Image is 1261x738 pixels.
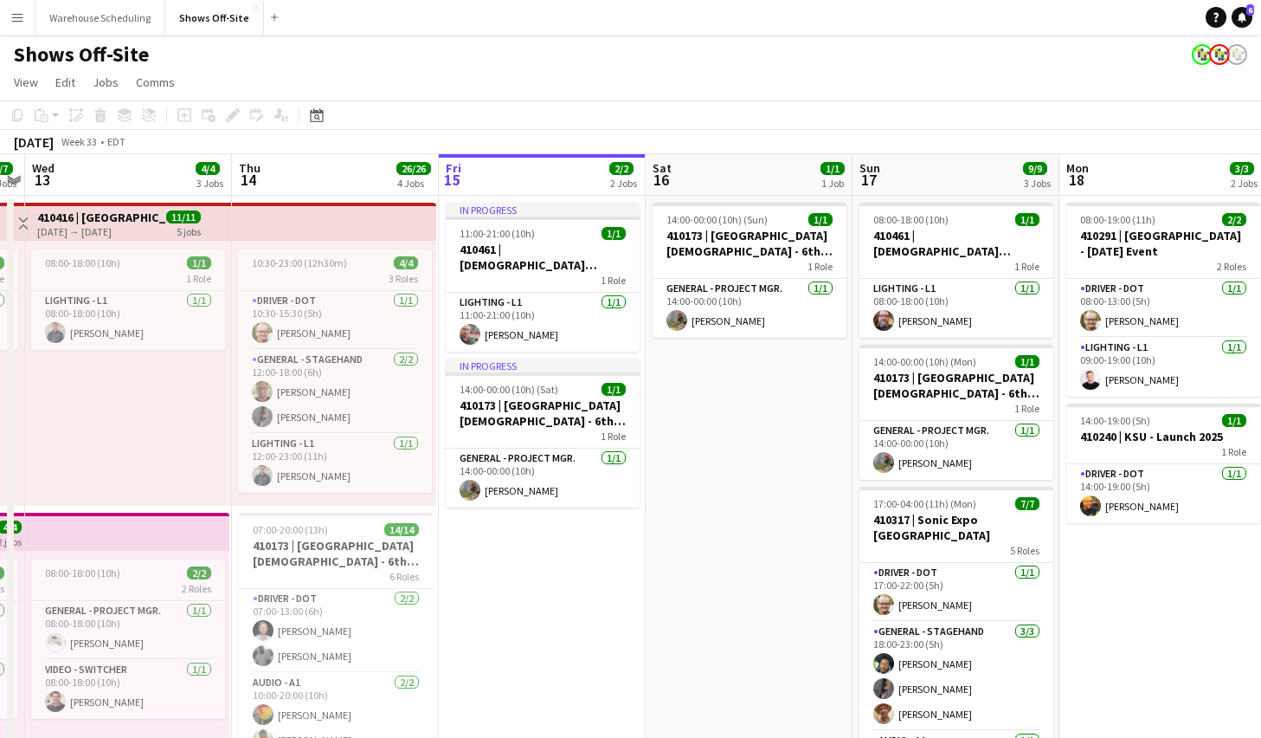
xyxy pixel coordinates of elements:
app-job-card: 08:00-18:00 (10h)1/11 RoleLighting - L11/108:00-18:00 (10h)[PERSON_NAME] [31,249,225,350]
span: 1/1 [1015,355,1039,368]
span: 14/14 [384,523,419,536]
div: [DATE] → [DATE] [37,225,166,238]
app-job-card: In progress14:00-00:00 (10h) (Sat)1/1410173 | [GEOGRAPHIC_DATA][DEMOGRAPHIC_DATA] - 6th Grade Fal... [446,359,640,508]
a: 6 [1232,7,1252,28]
a: Comms [129,71,182,94]
span: 13 [29,170,55,190]
h3: 410317 | Sonic Expo [GEOGRAPHIC_DATA] [859,512,1053,543]
app-card-role: General - Stagehand2/212:00-18:00 (6h)[PERSON_NAME][PERSON_NAME] [238,350,432,434]
app-card-role: Video - Switcher1/108:00-18:00 (10h)[PERSON_NAME] [31,660,225,719]
span: 1 Role [186,272,211,285]
div: 3 Jobs [1024,177,1051,190]
span: 2/2 [609,162,634,175]
app-job-card: 08:00-18:00 (10h)2/22 RolesGeneral - Project Mgr.1/108:00-18:00 (10h)[PERSON_NAME]Video - Switche... [31,560,225,719]
span: 3 Roles [389,272,418,285]
span: Wed [32,160,55,176]
span: 7/7 [1015,497,1039,510]
app-card-role: Driver - DOT1/117:00-22:00 (5h)[PERSON_NAME] [859,563,1053,622]
app-card-role: Lighting - L11/108:00-18:00 (10h)[PERSON_NAME] [31,291,225,350]
button: Warehouse Scheduling [35,1,165,35]
div: In progress [446,359,640,372]
span: 14:00-00:00 (10h) (Sun) [666,213,768,226]
span: 1 Role [1221,445,1246,458]
span: 4/4 [196,162,220,175]
span: 6 [1246,4,1254,16]
h3: 410173 | [GEOGRAPHIC_DATA][DEMOGRAPHIC_DATA] - 6th Grade Fall Camp FFA 2025 [239,538,433,569]
h3: 410461 | [DEMOGRAPHIC_DATA][GEOGRAPHIC_DATA] [446,242,640,273]
div: 2 Jobs [610,177,637,190]
a: View [7,71,45,94]
span: 4/4 [394,256,418,269]
span: 14:00-00:00 (10h) (Mon) [873,355,976,368]
span: Week 33 [57,135,100,148]
a: Edit [48,71,82,94]
span: 1 Role [807,260,833,273]
span: Mon [1066,160,1089,176]
span: 11/11 [166,210,201,223]
h3: 410291 | [GEOGRAPHIC_DATA] - [DATE] Event [1066,228,1260,259]
span: 14:00-19:00 (5h) [1080,414,1150,427]
span: 17 [857,170,880,190]
app-job-card: 14:00-19:00 (5h)1/1410240 | KSU - Launch 20251 RoleDriver - DOT1/114:00-19:00 (5h)[PERSON_NAME] [1066,404,1260,523]
div: 1 Job [821,177,844,190]
span: 5 Roles [1010,544,1039,557]
span: 1 Role [1014,260,1039,273]
div: [DATE] [14,133,54,151]
span: 17:00-04:00 (11h) (Mon) [873,497,976,510]
span: 15 [443,170,461,190]
span: 26/26 [396,162,431,175]
a: Jobs [86,71,125,94]
h1: Shows Off-Site [14,42,149,68]
app-user-avatar: Labor Coordinator [1226,44,1247,65]
span: Jobs [93,74,119,90]
span: View [14,74,38,90]
span: 08:00-19:00 (11h) [1080,213,1155,226]
span: 1/1 [602,383,626,396]
span: 07:00-20:00 (13h) [253,523,328,536]
app-job-card: 14:00-00:00 (10h) (Sun)1/1410173 | [GEOGRAPHIC_DATA][DEMOGRAPHIC_DATA] - 6th Grade Fall Camp FFA ... [653,203,846,338]
span: 1/1 [602,227,626,240]
span: 14:00-00:00 (10h) (Sat) [460,383,558,396]
div: 5 jobs [177,223,201,238]
span: 6 Roles [389,570,419,583]
h3: 410173 | [GEOGRAPHIC_DATA][DEMOGRAPHIC_DATA] - 6th Grade Fall Camp FFA 2025 [653,228,846,259]
span: 18 [1064,170,1089,190]
span: 14 [236,170,261,190]
span: 2/2 [187,566,211,579]
app-job-card: In progress11:00-21:00 (10h)1/1410461 | [DEMOGRAPHIC_DATA][GEOGRAPHIC_DATA]1 RoleLighting - L11/1... [446,203,640,352]
span: Comms [136,74,175,90]
div: 3 Jobs [196,177,223,190]
div: 2 Jobs [1231,177,1258,190]
span: 3/3 [1230,162,1254,175]
span: 1/1 [808,213,833,226]
h3: 410461 | [DEMOGRAPHIC_DATA][GEOGRAPHIC_DATA] [859,228,1053,259]
app-card-role: Driver - DOT2/207:00-13:00 (6h)[PERSON_NAME][PERSON_NAME] [239,589,433,673]
app-job-card: 08:00-18:00 (10h)1/1410461 | [DEMOGRAPHIC_DATA][GEOGRAPHIC_DATA]1 RoleLighting - L11/108:00-18:00... [859,203,1053,338]
span: 2 Roles [182,582,211,595]
span: 9/9 [1023,162,1047,175]
span: 10:30-23:00 (12h30m) [252,256,347,269]
app-card-role: General - Project Mgr.1/114:00-00:00 (10h)[PERSON_NAME] [859,421,1053,480]
app-job-card: 08:00-19:00 (11h)2/2410291 | [GEOGRAPHIC_DATA] - [DATE] Event2 RolesDriver - DOT1/108:00-13:00 (5... [1066,203,1260,397]
h3: 410240 | KSU - Launch 2025 [1066,429,1260,444]
app-card-role: Lighting - L11/108:00-18:00 (10h)[PERSON_NAME] [859,279,1053,338]
app-card-role: Driver - DOT1/114:00-19:00 (5h)[PERSON_NAME] [1066,464,1260,523]
app-user-avatar: Labor Coordinator [1192,44,1213,65]
span: 1/1 [1222,414,1246,427]
app-card-role: Lighting - L11/111:00-21:00 (10h)[PERSON_NAME] [446,293,640,352]
span: 1/1 [187,256,211,269]
span: 08:00-18:00 (10h) [45,566,120,579]
span: Sun [859,160,880,176]
span: Sat [653,160,672,176]
span: 2 Roles [1217,260,1246,273]
div: 4 Jobs [397,177,430,190]
h3: 410173 | [GEOGRAPHIC_DATA][DEMOGRAPHIC_DATA] - 6th Grade Fall Camp FFA 2025 [446,398,640,429]
span: 1 Role [601,274,626,287]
